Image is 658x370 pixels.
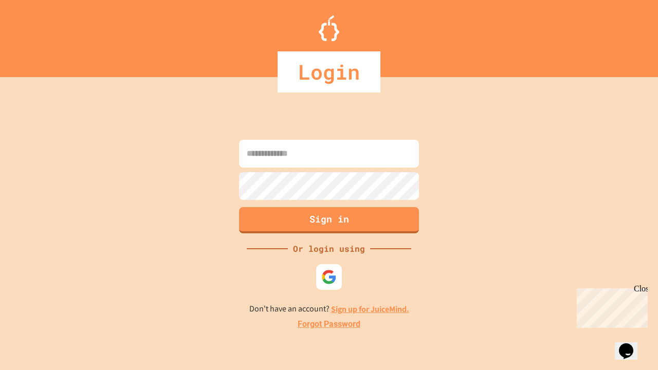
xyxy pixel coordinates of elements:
img: Logo.svg [319,15,339,41]
img: google-icon.svg [321,269,337,285]
button: Sign in [239,207,419,233]
div: Or login using [288,243,370,255]
iframe: chat widget [615,329,648,360]
a: Forgot Password [298,318,360,330]
a: Sign up for JuiceMind. [331,304,409,314]
div: Login [278,51,380,92]
iframe: chat widget [573,284,648,328]
div: Chat with us now!Close [4,4,71,65]
p: Don't have an account? [249,303,409,316]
